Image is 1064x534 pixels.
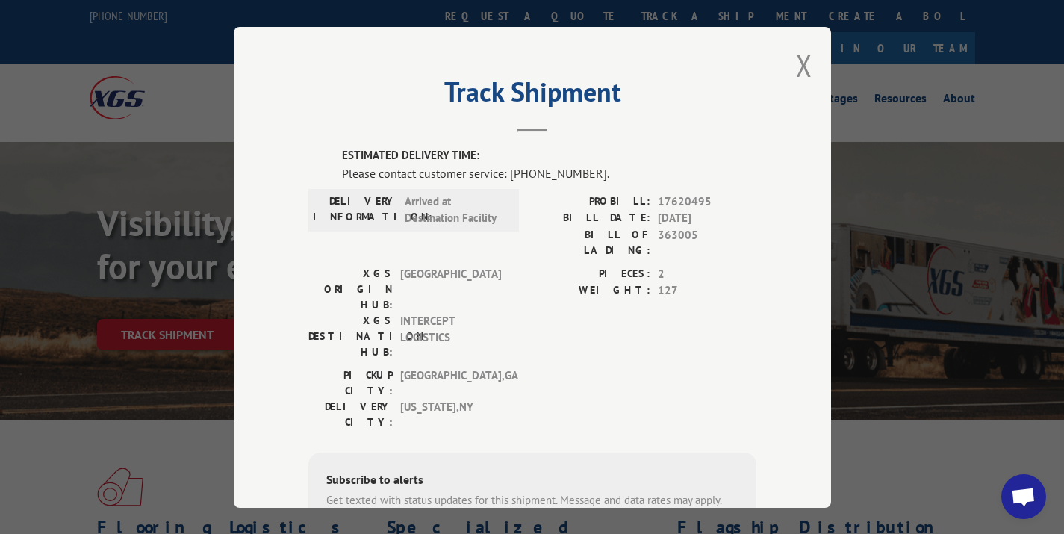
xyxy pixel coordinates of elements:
[308,81,756,110] h2: Track Shipment
[532,265,650,282] label: PIECES:
[308,312,393,359] label: XGS DESTINATION HUB:
[313,193,397,226] label: DELIVERY INFORMATION:
[400,265,501,312] span: [GEOGRAPHIC_DATA]
[658,193,756,210] span: 17620495
[658,265,756,282] span: 2
[658,226,756,258] span: 363005
[400,398,501,429] span: [US_STATE] , NY
[308,265,393,312] label: XGS ORIGIN HUB:
[1001,474,1046,519] div: Open chat
[326,491,738,525] div: Get texted with status updates for this shipment. Message and data rates may apply. Message frequ...
[308,367,393,398] label: PICKUP CITY:
[532,210,650,227] label: BILL DATE:
[326,470,738,491] div: Subscribe to alerts
[796,46,812,85] button: Close modal
[532,226,650,258] label: BILL OF LADING:
[400,312,501,359] span: INTERCEPT LOGISTICS
[532,282,650,299] label: WEIGHT:
[342,147,756,164] label: ESTIMATED DELIVERY TIME:
[658,210,756,227] span: [DATE]
[658,282,756,299] span: 127
[308,398,393,429] label: DELIVERY CITY:
[400,367,501,398] span: [GEOGRAPHIC_DATA] , GA
[342,164,756,181] div: Please contact customer service: [PHONE_NUMBER].
[405,193,505,226] span: Arrived at Destination Facility
[532,193,650,210] label: PROBILL:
